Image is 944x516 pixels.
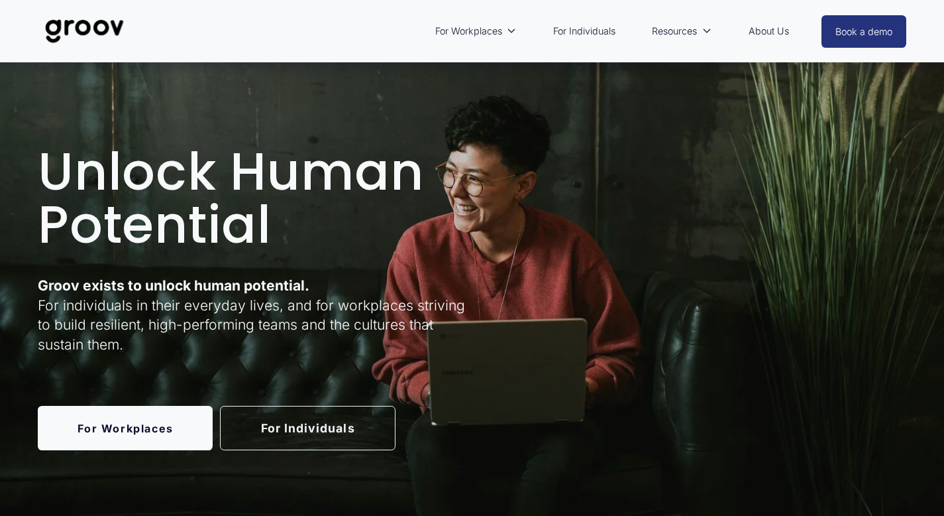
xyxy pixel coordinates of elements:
[38,406,213,450] a: For Workplaces
[38,277,309,294] strong: Groov exists to unlock human potential.
[645,16,717,46] a: folder dropdown
[38,276,468,354] p: For individuals in their everyday lives, and for workplaces striving to build resilient, high-per...
[220,406,395,450] a: For Individuals
[821,15,906,48] a: Book a demo
[429,16,523,46] a: folder dropdown
[38,146,468,251] h1: Unlock Human Potential
[742,16,796,46] a: About Us
[38,9,131,53] img: Groov | Unlock Human Potential at Work and in Life
[652,23,697,40] span: Resources
[547,16,622,46] a: For Individuals
[435,23,502,40] span: For Workplaces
